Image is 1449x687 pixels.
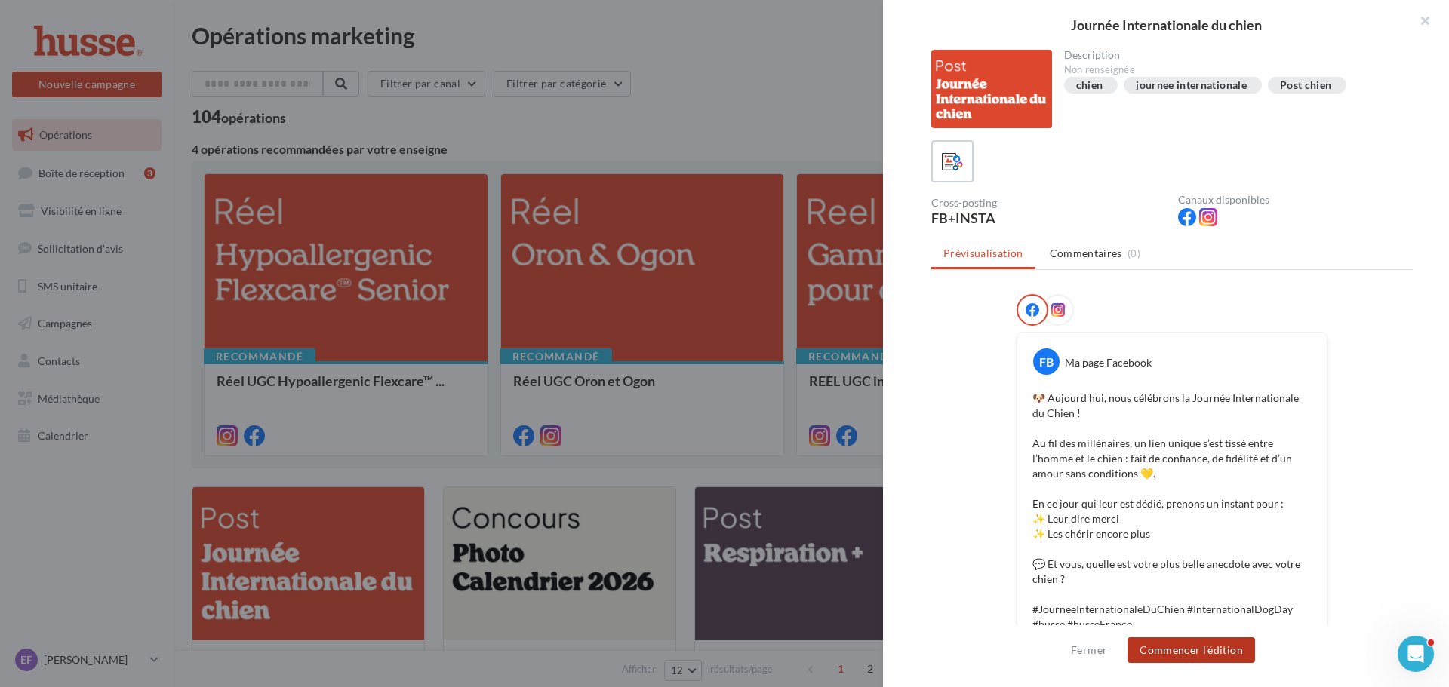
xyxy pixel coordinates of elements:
[1128,247,1140,259] span: (0)
[1050,246,1122,261] span: Commentaires
[907,18,1425,32] div: Journée Internationale du chien
[1033,348,1060,375] div: FB
[1032,391,1312,632] p: 🐶 Aujourd’hui, nous célébrons la Journée Internationale du Chien ! Au fil des millénaires, un lie...
[1128,637,1255,663] button: Commencer l'édition
[1398,636,1434,672] iframe: Intercom live chat
[1065,641,1113,659] button: Fermer
[931,198,1166,208] div: Cross-posting
[1064,63,1401,77] div: Non renseignée
[1280,80,1332,91] div: Post chien
[1178,195,1413,205] div: Canaux disponibles
[1076,80,1103,91] div: chien
[1136,80,1247,91] div: journee internationale
[1064,50,1401,60] div: Description
[1065,355,1152,370] div: Ma page Facebook
[931,211,1166,225] div: FB+INSTA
